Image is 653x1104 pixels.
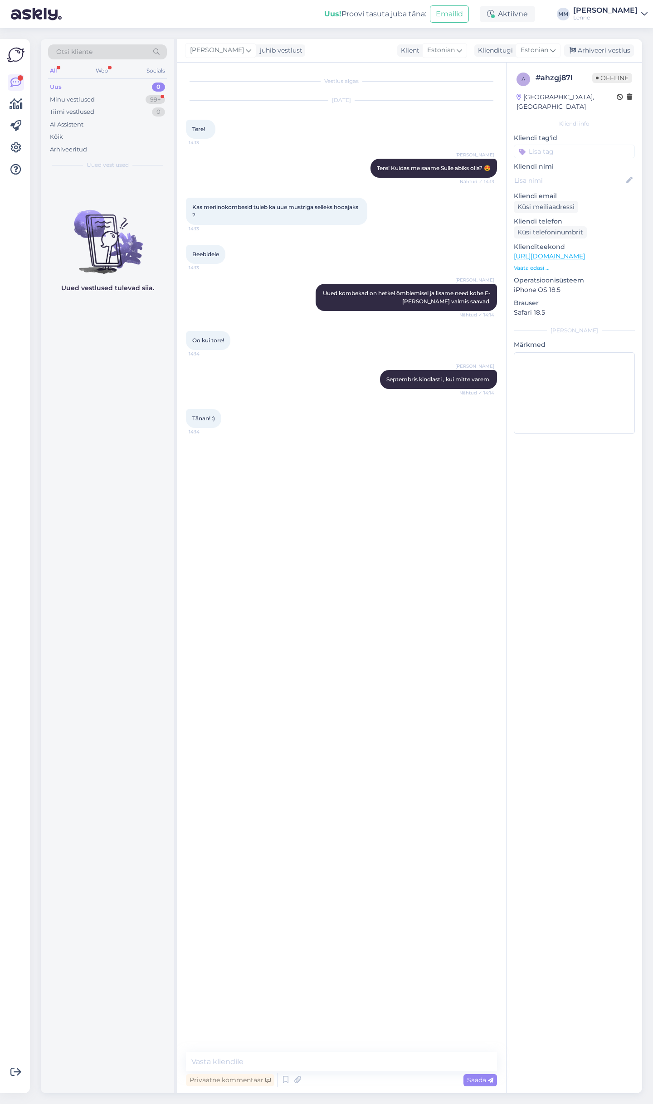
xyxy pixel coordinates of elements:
[536,73,592,83] div: # ahzgj87l
[377,165,491,171] span: Tere! Kuidas me saame Sulle abiks olla? 😍
[386,376,491,383] span: Septembris kindlasti , kui mitte varem.
[514,120,635,128] div: Kliendi info
[459,389,494,396] span: Nähtud ✓ 14:14
[592,73,632,83] span: Offline
[514,252,585,260] a: [URL][DOMAIN_NAME]
[514,340,635,350] p: Märkmed
[514,276,635,285] p: Operatsioonisüsteem
[514,191,635,201] p: Kliendi email
[573,7,638,14] div: [PERSON_NAME]
[50,83,62,92] div: Uus
[573,7,648,21] a: [PERSON_NAME]Lenne
[474,46,513,55] div: Klienditugi
[87,161,129,169] span: Uued vestlused
[573,14,638,21] div: Lenne
[50,95,95,104] div: Minu vestlused
[557,8,570,20] div: MM
[455,277,494,283] span: [PERSON_NAME]
[192,204,360,219] span: Kas meriinokombesid tuleb ka uue mustriga selleks hooajaks ?
[41,194,174,275] img: No chats
[189,225,223,232] span: 14:13
[514,264,635,272] p: Vaata edasi ...
[186,1074,274,1086] div: Privaatne kommentaar
[514,226,587,238] div: Küsi telefoninumbrit
[186,77,497,85] div: Vestlus algas
[514,285,635,295] p: iPhone OS 18.5
[514,308,635,317] p: Safari 18.5
[514,175,624,185] input: Lisa nimi
[514,217,635,226] p: Kliendi telefon
[467,1076,493,1084] span: Saada
[56,47,93,57] span: Otsi kliente
[521,76,526,83] span: a
[324,9,426,19] div: Proovi tasuta juba täna:
[50,120,83,129] div: AI Assistent
[514,298,635,308] p: Brauser
[323,290,491,305] span: Uued kombekad on hetkel õmblemisel ja lisame need kohe E-[PERSON_NAME] valmis saavad.
[152,107,165,117] div: 0
[459,311,494,318] span: Nähtud ✓ 14:14
[7,46,24,63] img: Askly Logo
[50,145,87,154] div: Arhiveeritud
[430,5,469,23] button: Emailid
[145,65,167,77] div: Socials
[189,428,223,435] span: 14:14
[192,415,215,422] span: Tänan! :)
[192,126,205,132] span: Tere!
[152,83,165,92] div: 0
[192,251,219,258] span: Beebidele
[192,337,224,344] span: Oo kui tore!
[189,264,223,271] span: 14:13
[517,92,617,112] div: [GEOGRAPHIC_DATA], [GEOGRAPHIC_DATA]
[397,46,419,55] div: Klient
[190,45,244,55] span: [PERSON_NAME]
[514,326,635,335] div: [PERSON_NAME]
[427,45,455,55] span: Estonian
[514,201,578,213] div: Küsi meiliaadressi
[48,65,58,77] div: All
[460,178,494,185] span: Nähtud ✓ 14:13
[189,350,223,357] span: 14:14
[514,133,635,143] p: Kliendi tag'id
[514,145,635,158] input: Lisa tag
[521,45,548,55] span: Estonian
[94,65,110,77] div: Web
[146,95,165,104] div: 99+
[50,107,94,117] div: Tiimi vestlused
[564,44,634,57] div: Arhiveeri vestlus
[480,6,535,22] div: Aktiivne
[324,10,341,18] b: Uus!
[514,242,635,252] p: Klienditeekond
[514,162,635,171] p: Kliendi nimi
[186,96,497,104] div: [DATE]
[61,283,154,293] p: Uued vestlused tulevad siia.
[455,363,494,370] span: [PERSON_NAME]
[256,46,302,55] div: juhib vestlust
[455,151,494,158] span: [PERSON_NAME]
[189,139,223,146] span: 14:13
[50,132,63,141] div: Kõik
